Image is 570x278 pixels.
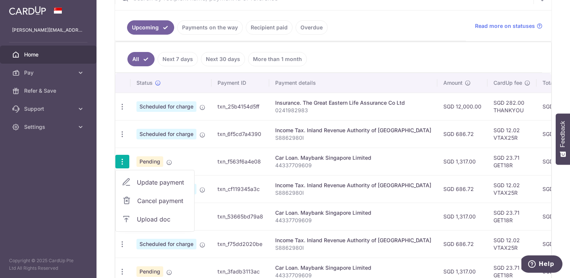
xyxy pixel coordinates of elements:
[487,120,536,148] td: SGD 12.02 VTAX25R
[487,148,536,175] td: SGD 23.71 GET18R
[437,175,487,203] td: SGD 686.72
[136,79,153,87] span: Status
[275,162,431,169] p: 44337709609
[437,230,487,258] td: SGD 686.72
[246,20,293,35] a: Recipient paid
[9,6,46,15] img: CardUp
[24,123,74,131] span: Settings
[211,203,269,230] td: txn_53665bd79a8
[275,127,431,134] div: Income Tax. Inland Revenue Authority of [GEOGRAPHIC_DATA]
[24,87,74,95] span: Refer & Save
[211,73,269,93] th: Payment ID
[559,121,566,147] span: Feedback
[136,129,196,139] span: Scheduled for charge
[443,79,463,87] span: Amount
[275,237,431,244] div: Income Tax. Inland Revenue Authority of [GEOGRAPHIC_DATA]
[275,209,431,217] div: Car Loan. Maybank Singapore Limited
[136,266,163,277] span: Pending
[542,79,567,87] span: Total amt.
[201,52,245,66] a: Next 30 days
[275,182,431,189] div: Income Tax. Inland Revenue Authority of [GEOGRAPHIC_DATA]
[275,107,431,114] p: 0241982983
[487,230,536,258] td: SGD 12.02 VTAX25R
[177,20,243,35] a: Payments on the way
[136,156,163,167] span: Pending
[136,101,196,112] span: Scheduled for charge
[127,20,174,35] a: Upcoming
[437,203,487,230] td: SGD 1,317.00
[475,22,542,30] a: Read more on statuses
[275,217,431,224] p: 44337709609
[248,52,307,66] a: More than 1 month
[211,230,269,258] td: txn_f75dd2020be
[556,113,570,165] button: Feedback - Show survey
[269,73,437,93] th: Payment details
[211,93,269,120] td: txn_25b4154d5ff
[275,264,431,272] div: Car Loan. Maybank Singapore Limited
[521,255,562,274] iframe: Opens a widget where you can find more information
[493,79,522,87] span: CardUp fee
[487,203,536,230] td: SGD 23.71 GET18R
[211,148,269,175] td: txn_f563f6a4e08
[24,69,74,76] span: Pay
[275,189,431,197] p: S8862980I
[158,52,198,66] a: Next 7 days
[211,120,269,148] td: txn_6f5cd7a4390
[24,51,74,58] span: Home
[296,20,328,35] a: Overdue
[275,99,431,107] div: Insurance. The Great Eastern Life Assurance Co Ltd
[275,134,431,142] p: S8862980I
[275,244,431,252] p: S8862980I
[12,26,84,34] p: [PERSON_NAME][EMAIL_ADDRESS][DOMAIN_NAME]
[24,105,74,113] span: Support
[211,175,269,203] td: txn_cf119345a3c
[487,175,536,203] td: SGD 12.02 VTAX25R
[127,52,155,66] a: All
[487,93,536,120] td: SGD 282.00 THANKYOU
[475,22,535,30] span: Read more on statuses
[275,154,431,162] div: Car Loan. Maybank Singapore Limited
[136,239,196,249] span: Scheduled for charge
[437,93,487,120] td: SGD 12,000.00
[437,120,487,148] td: SGD 686.72
[437,148,487,175] td: SGD 1,317.00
